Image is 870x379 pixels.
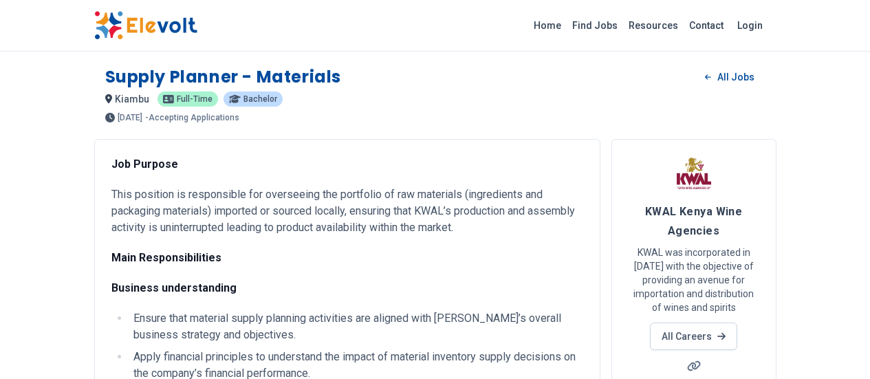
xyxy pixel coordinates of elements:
[623,14,684,36] a: Resources
[528,14,567,36] a: Home
[684,14,729,36] a: Contact
[694,67,765,87] a: All Jobs
[94,11,197,40] img: Elevolt
[677,156,711,191] img: KWAL Kenya Wine Agencies
[145,113,239,122] p: - Accepting Applications
[111,281,237,294] strong: Business understanding
[111,186,583,236] p: This position is responsible for overseeing the portfolio of raw materials (ingredients and packa...
[629,246,759,314] p: KWAL was incorporated in [DATE] with the objective of providing an avenue for importation and dis...
[111,158,178,171] strong: Job Purpose
[129,310,583,343] li: Ensure that material supply planning activities are aligned with [PERSON_NAME]’s overall business...
[650,323,737,350] a: All Careers
[645,205,743,237] span: KWAL Kenya Wine Agencies
[115,94,149,105] span: kiambu
[111,251,221,264] strong: Main Responsibilities
[567,14,623,36] a: Find Jobs
[243,95,277,103] span: Bachelor
[118,113,142,122] span: [DATE]
[729,12,771,39] a: Login
[105,66,342,88] h1: Supply Planner - Materials
[177,95,213,103] span: Full-time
